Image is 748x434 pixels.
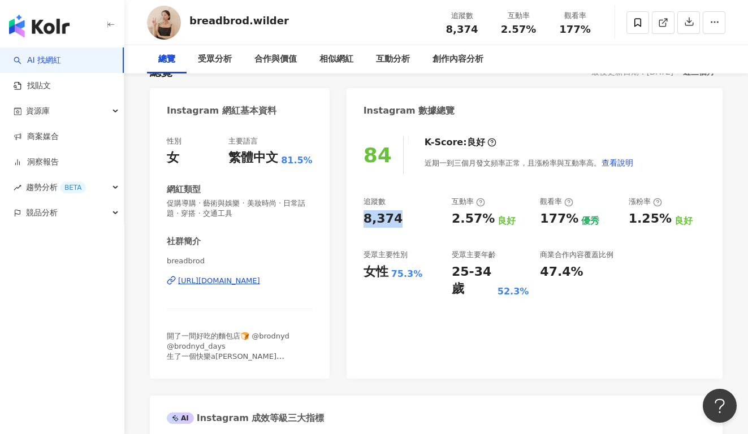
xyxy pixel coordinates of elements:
div: 良好 [675,215,693,227]
img: KOL Avatar [147,6,181,40]
iframe: Help Scout Beacon - Open [703,389,737,423]
div: 繁體中文 [228,149,278,167]
div: 177% [540,210,578,228]
div: 女性 [364,263,388,281]
button: 查看說明 [601,151,634,174]
a: 洞察報告 [14,157,59,168]
div: 合作與價值 [254,53,297,66]
div: 觀看率 [540,197,573,207]
div: 25-34 歲 [452,263,495,298]
div: 1.25% [629,210,672,228]
div: 52.3% [498,285,529,298]
img: logo [9,15,70,37]
div: 互動率 [497,10,540,21]
div: 2.57% [452,210,495,228]
div: 漲粉率 [629,197,662,207]
div: 社群簡介 [167,236,201,248]
div: 受眾主要年齡 [452,250,496,260]
div: 女 [167,149,179,167]
div: 相似網紅 [319,53,353,66]
span: 查看說明 [602,158,633,167]
span: breadbrod [167,256,313,266]
div: 近期一到三個月發文頻率正常，且漲粉率與互動率高。 [425,151,634,174]
span: 2.57% [501,24,536,35]
div: breadbrod.wilder [189,14,289,28]
a: searchAI 找網紅 [14,55,61,66]
div: K-Score : [425,136,496,149]
span: 177% [559,24,591,35]
div: 47.4% [540,263,583,281]
div: Instagram 網紅基本資料 [167,105,276,117]
div: 受眾分析 [198,53,232,66]
span: 促購導購 · 藝術與娛樂 · 美妝時尚 · 日常話題 · 穿搭 · 交通工具 [167,198,313,219]
span: 8,374 [446,23,478,35]
span: 趨勢分析 [26,175,86,200]
div: 觀看率 [554,10,596,21]
div: 主要語言 [228,136,258,146]
div: 良好 [498,215,516,227]
div: 8,374 [364,210,403,228]
div: [URL][DOMAIN_NAME] [178,276,260,286]
div: 商業合作內容覆蓋比例 [540,250,613,260]
a: 找貼文 [14,80,51,92]
div: 84 [364,144,392,167]
div: 75.3% [391,268,423,280]
div: 追蹤數 [440,10,483,21]
div: 良好 [467,136,485,149]
div: Instagram 數據總覽 [364,105,455,117]
div: BETA [60,182,86,193]
div: 優秀 [581,215,599,227]
div: Instagram 成效等級三大指標 [167,412,324,424]
div: 追蹤數 [364,197,386,207]
span: 81.5% [281,154,313,167]
div: AI [167,413,194,424]
div: 創作內容分析 [433,53,483,66]
div: 總覽 [158,53,175,66]
div: 性別 [167,136,181,146]
a: 商案媒合 [14,131,59,142]
span: 資源庫 [26,98,50,124]
span: 競品分析 [26,200,58,225]
div: 互動率 [452,197,485,207]
span: 開了一間好吃的麵包店🍞 @brodnyd @brodnyd_days 生了一個快樂a[PERSON_NAME] @happy_tzetze [167,332,289,371]
div: 網紅類型 [167,184,201,196]
span: rise [14,184,21,192]
div: 互動分析 [376,53,410,66]
div: 受眾主要性別 [364,250,408,260]
a: [URL][DOMAIN_NAME] [167,276,313,286]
